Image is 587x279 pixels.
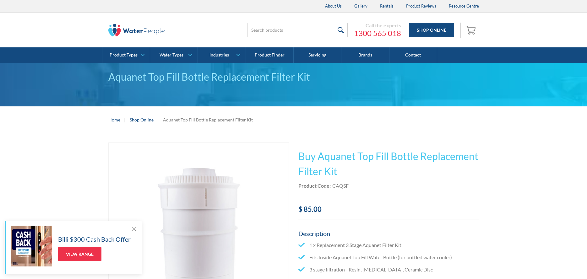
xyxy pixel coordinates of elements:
div: Industries [209,52,229,58]
a: Water Types [150,47,198,63]
iframe: podium webchat widget prompt [480,180,587,255]
a: Contact [389,47,437,63]
a: Shop Online [409,23,454,37]
iframe: podium webchat widget bubble [524,248,587,279]
div: | [157,116,160,123]
a: Brands [341,47,389,63]
img: Billi $300 Cash Back Offer [11,226,52,266]
img: The Water People [108,24,165,36]
a: Home [108,116,120,123]
div: Product Types [110,52,138,58]
div: CAQSF [332,182,349,190]
div: Call the experts [354,22,401,29]
a: 1300 565 018 [354,29,401,38]
img: shopping cart [465,25,477,35]
strong: Product Code: [298,183,331,189]
h1: Buy Aquanet Top Fill Bottle Replacement Filter Kit [298,149,479,179]
div: Aquanet Top Fill Bottle Replacement Filter Kit [163,116,253,123]
a: Servicing [294,47,341,63]
a: Shop Online [130,116,154,123]
a: Industries [198,47,245,63]
div: $ 85.00 [298,204,479,214]
a: View Range [58,247,101,261]
div: Aquanet Top Fill Bottle Replacement Filter Kit [108,69,479,84]
div: | [123,116,127,123]
li: Fits Inside Aquanet Top Fill Water Bottle (for bottled water cooler) [298,254,479,261]
a: Open empty cart [464,23,479,38]
h5: Description [298,229,479,238]
div: Water Types [160,52,183,58]
input: Search products [247,23,348,37]
h5: Billi $300 Cash Back Offer [58,234,131,244]
li: 3 stage filtration - Resin, [MEDICAL_DATA], Ceramic Disc [298,266,479,273]
a: Product Types [102,47,150,63]
li: 1 x Replacement 3 Stage Aquanet Filter Kit [298,241,479,249]
a: Product Finder [246,47,294,63]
